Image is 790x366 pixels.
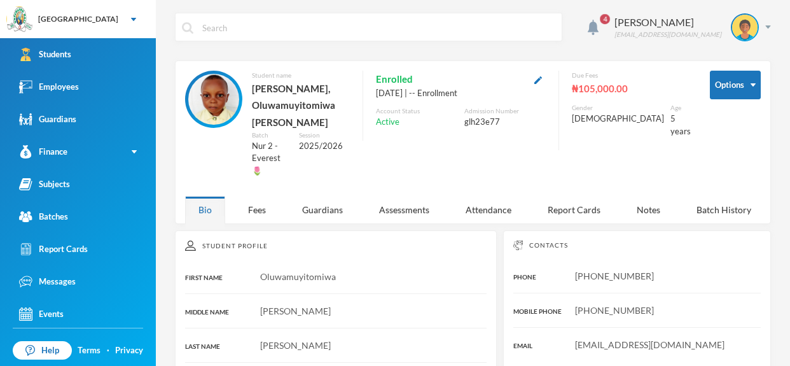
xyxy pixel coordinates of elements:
div: [PERSON_NAME] [614,15,721,30]
div: Guardians [19,113,76,126]
a: Help [13,341,72,360]
div: Contacts [513,241,761,250]
div: Batches [19,210,68,223]
span: [PERSON_NAME] [260,340,331,351]
span: Oluwamuyitomiwa [260,271,336,282]
div: 5 years [670,113,691,137]
span: [PHONE_NUMBER] [575,305,654,316]
div: [EMAIL_ADDRESS][DOMAIN_NAME] [614,30,721,39]
div: Messages [19,275,76,288]
span: Enrolled [376,71,413,87]
div: Gender [572,103,664,113]
div: · [107,344,109,357]
a: Privacy [115,344,143,357]
div: Due Fees [572,71,691,80]
div: 2025/2026 [299,140,350,153]
span: 4 [600,14,610,24]
img: logo [7,7,32,32]
div: Batch History [683,196,765,223]
img: STUDENT [188,74,239,125]
div: Attendance [452,196,525,223]
div: Students [19,48,71,61]
div: Events [19,307,64,321]
div: ₦105,000.00 [572,80,691,97]
span: Active [376,116,399,129]
div: [PERSON_NAME], Oluwamuyitomiwa [PERSON_NAME] [252,80,350,130]
div: Bio [185,196,225,223]
span: [PHONE_NUMBER] [575,271,654,281]
a: Terms [78,344,100,357]
div: Assessments [366,196,443,223]
div: Report Cards [534,196,614,223]
div: Account Status [376,106,457,116]
span: [PERSON_NAME] [260,306,331,316]
div: Student name [252,71,350,80]
div: Report Cards [19,243,88,256]
div: [DEMOGRAPHIC_DATA] [572,113,664,125]
div: Admission Number [464,106,546,116]
img: search [182,22,193,34]
div: Fees [235,196,279,223]
div: Guardians [289,196,356,223]
div: Age [670,103,691,113]
div: Finance [19,145,67,158]
div: [DATE] | -- Enrollment [376,87,546,100]
div: Batch [252,130,289,140]
input: Search [201,13,555,42]
div: Student Profile [185,241,487,251]
div: Subjects [19,178,70,191]
button: Edit [530,72,546,87]
img: STUDENT [732,15,758,40]
div: Session [299,130,350,140]
div: [GEOGRAPHIC_DATA] [38,13,118,25]
button: Options [710,71,761,99]
span: [EMAIL_ADDRESS][DOMAIN_NAME] [575,339,724,350]
div: Employees [19,80,79,94]
div: Notes [623,196,674,223]
div: glh23e77 [464,116,546,129]
div: Nur 2 - Everest🌷 [252,140,289,178]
